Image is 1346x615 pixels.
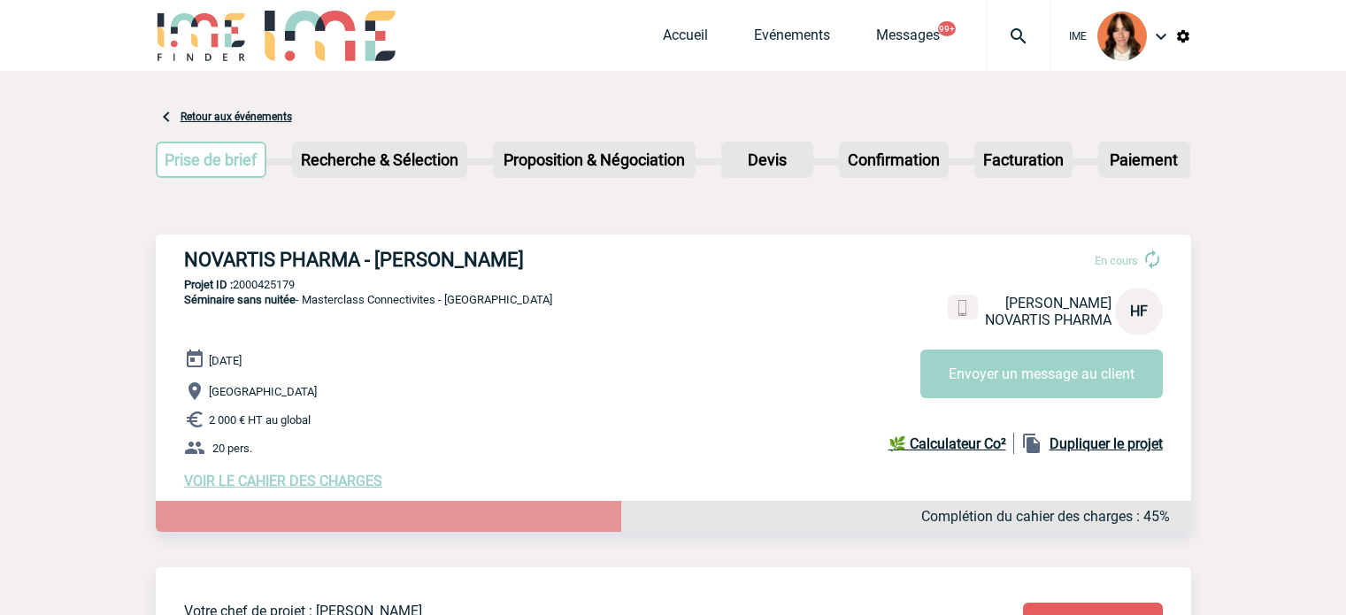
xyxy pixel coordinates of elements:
button: 99+ [938,21,956,36]
span: En cours [1095,254,1138,267]
a: 🌿 Calculateur Co² [888,433,1014,454]
img: file_copy-black-24dp.png [1021,433,1042,454]
span: 2 000 € HT au global [209,413,311,427]
a: Messages [876,27,940,51]
p: Devis [723,143,811,176]
span: - Masterclass Connectivites - [GEOGRAPHIC_DATA] [184,293,552,306]
b: Dupliquer le projet [1050,435,1163,452]
span: Séminaire sans nuitée [184,293,296,306]
p: Facturation [976,143,1071,176]
a: Accueil [663,27,708,51]
p: Confirmation [841,143,947,176]
span: NOVARTIS PHARMA [985,311,1111,328]
a: VOIR LE CAHIER DES CHARGES [184,473,382,489]
span: [GEOGRAPHIC_DATA] [209,385,317,398]
span: IME [1069,30,1087,42]
h3: NOVARTIS PHARMA - [PERSON_NAME] [184,249,715,271]
p: Proposition & Négociation [495,143,694,176]
a: Retour aux événements [181,111,292,123]
p: Paiement [1100,143,1188,176]
a: Evénements [754,27,830,51]
p: Recherche & Sélection [294,143,465,176]
span: HF [1130,303,1148,319]
span: [DATE] [209,354,242,367]
span: 20 pers. [212,442,252,455]
img: IME-Finder [156,11,248,61]
b: 🌿 Calculateur Co² [888,435,1006,452]
span: [PERSON_NAME] [1005,295,1111,311]
p: Prise de brief [158,143,265,176]
p: 2000425179 [156,278,1191,291]
img: portable.png [955,300,971,316]
img: 94396-2.png [1097,12,1147,61]
b: Projet ID : [184,278,233,291]
button: Envoyer un message au client [920,350,1163,398]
